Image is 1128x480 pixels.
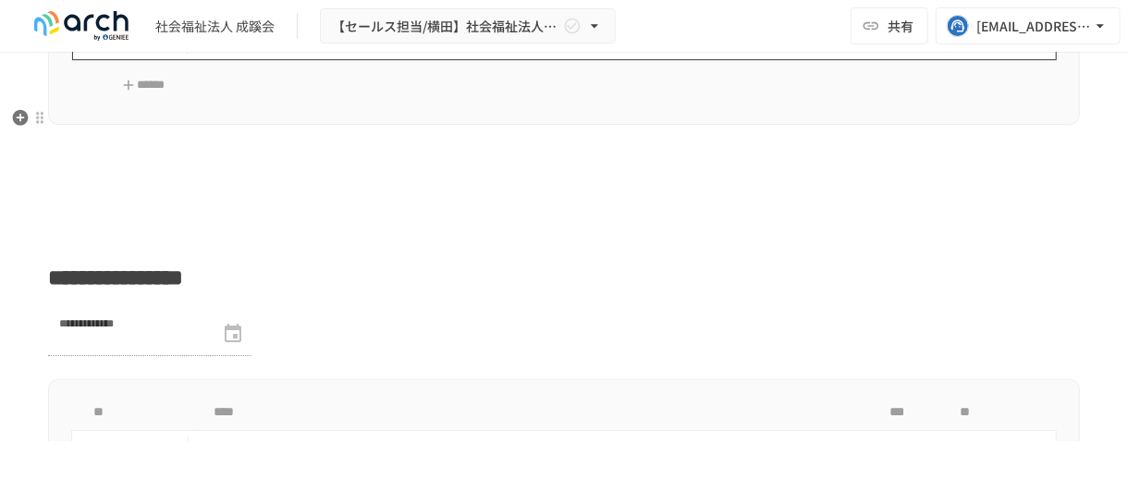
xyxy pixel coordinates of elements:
button: 共有 [851,7,928,44]
button: 【セールス担当/横田】社会福祉法人成蹊会様_初期設定サポート [320,8,616,44]
div: [EMAIL_ADDRESS][DOMAIN_NAME] [976,15,1091,38]
div: 社会福祉法人 成蹊会 [155,17,275,36]
span: 【セールス担当/横田】社会福祉法人成蹊会様_初期設定サポート [332,15,559,38]
button: status [87,437,124,474]
span: 共有 [888,16,913,36]
img: logo-default@2x-9cf2c760.svg [22,11,141,41]
button: [EMAIL_ADDRESS][DOMAIN_NAME] [936,7,1121,44]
